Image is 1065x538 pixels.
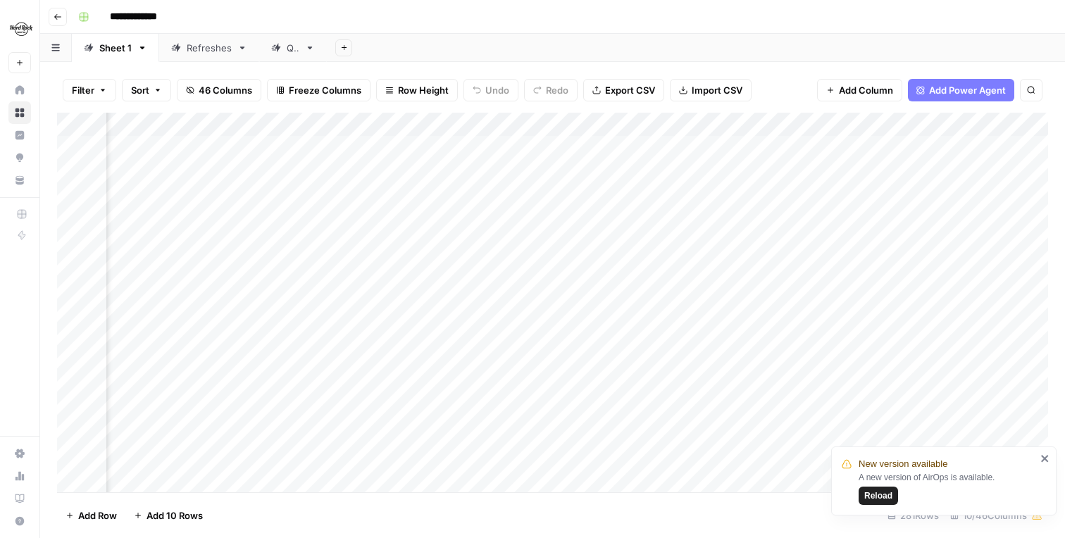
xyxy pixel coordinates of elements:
[259,34,327,62] a: QA
[8,146,31,169] a: Opportunities
[546,83,568,97] span: Redo
[289,83,361,97] span: Freeze Columns
[1040,453,1050,464] button: close
[8,510,31,532] button: Help + Support
[945,504,1048,527] div: 10/46 Columns
[817,79,902,101] button: Add Column
[8,465,31,487] a: Usage
[267,79,370,101] button: Freeze Columns
[670,79,752,101] button: Import CSV
[839,83,893,97] span: Add Column
[72,83,94,97] span: Filter
[199,83,252,97] span: 46 Columns
[8,442,31,465] a: Settings
[287,41,299,55] div: QA
[63,79,116,101] button: Filter
[398,83,449,97] span: Row Height
[864,489,892,502] span: Reload
[463,79,518,101] button: Undo
[187,41,232,55] div: Refreshes
[583,79,664,101] button: Export CSV
[882,504,945,527] div: 281 Rows
[177,79,261,101] button: 46 Columns
[78,508,117,523] span: Add Row
[8,124,31,146] a: Insights
[692,83,742,97] span: Import CSV
[929,83,1006,97] span: Add Power Agent
[8,79,31,101] a: Home
[122,79,171,101] button: Sort
[147,508,203,523] span: Add 10 Rows
[859,457,947,471] span: New version available
[859,471,1036,505] div: A new version of AirOps is available.
[605,83,655,97] span: Export CSV
[524,79,578,101] button: Redo
[908,79,1014,101] button: Add Power Agent
[859,487,898,505] button: Reload
[72,34,159,62] a: Sheet 1
[125,504,211,527] button: Add 10 Rows
[57,504,125,527] button: Add Row
[8,11,31,46] button: Workspace: Hard Rock Digital
[8,101,31,124] a: Browse
[8,487,31,510] a: Learning Hub
[131,83,149,97] span: Sort
[159,34,259,62] a: Refreshes
[485,83,509,97] span: Undo
[8,16,34,42] img: Hard Rock Digital Logo
[8,169,31,192] a: Your Data
[99,41,132,55] div: Sheet 1
[376,79,458,101] button: Row Height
